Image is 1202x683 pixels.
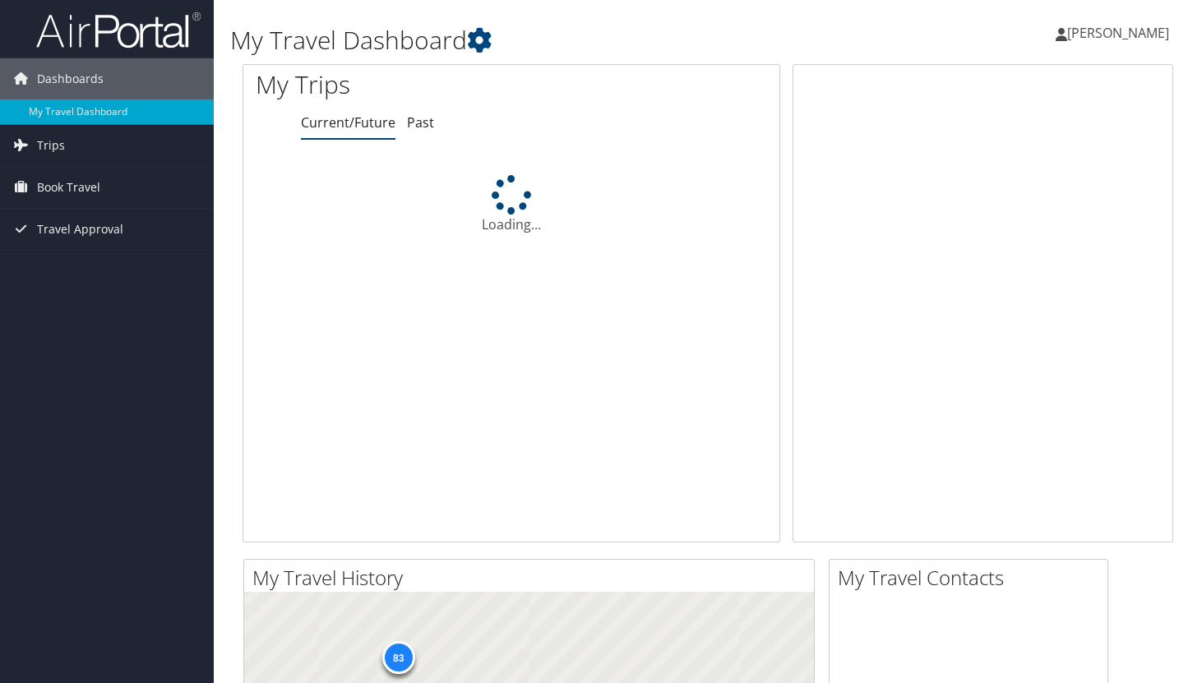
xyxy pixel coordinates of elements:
[243,175,779,234] div: Loading...
[37,125,65,166] span: Trips
[37,58,104,99] span: Dashboards
[230,23,867,58] h1: My Travel Dashboard
[838,564,1107,592] h2: My Travel Contacts
[1067,24,1169,42] span: [PERSON_NAME]
[252,564,814,592] h2: My Travel History
[381,641,414,674] div: 83
[407,113,434,132] a: Past
[36,11,201,49] img: airportal-logo.png
[37,209,123,250] span: Travel Approval
[37,167,100,208] span: Book Travel
[1056,8,1186,58] a: [PERSON_NAME]
[301,113,395,132] a: Current/Future
[256,67,543,102] h1: My Trips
